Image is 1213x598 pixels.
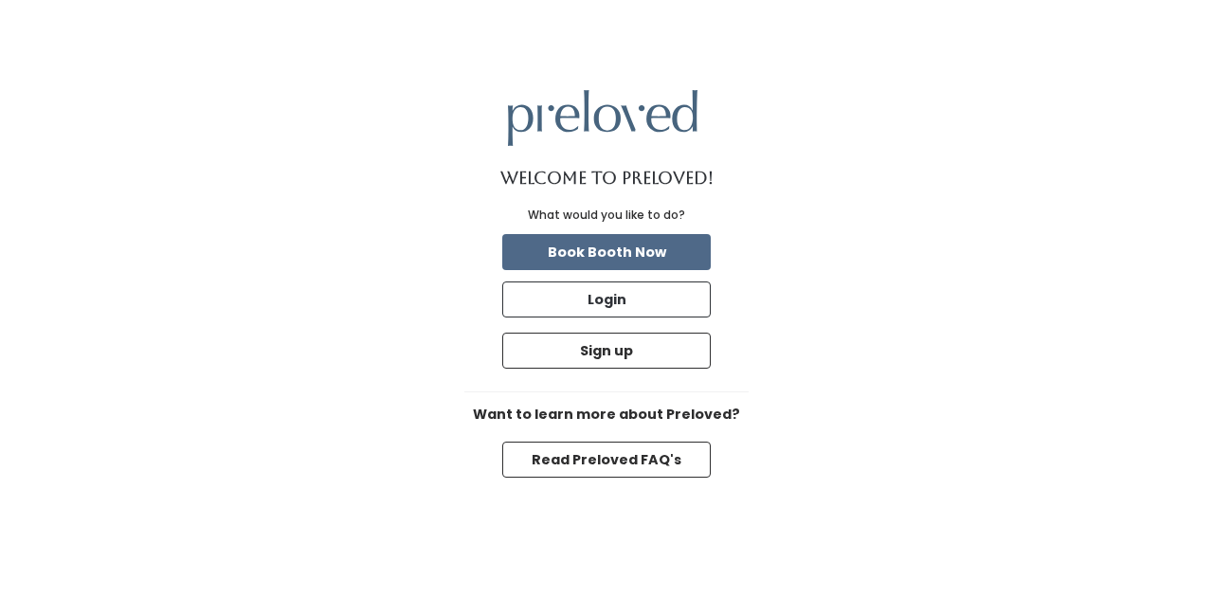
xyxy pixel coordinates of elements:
button: Sign up [502,333,711,369]
img: preloved logo [508,90,697,146]
div: What would you like to do? [528,207,685,224]
button: Read Preloved FAQ's [502,442,711,478]
button: Login [502,281,711,317]
button: Book Booth Now [502,234,711,270]
a: Login [498,278,715,321]
a: Sign up [498,329,715,372]
h1: Welcome to Preloved! [500,169,714,188]
h6: Want to learn more about Preloved? [464,408,749,423]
